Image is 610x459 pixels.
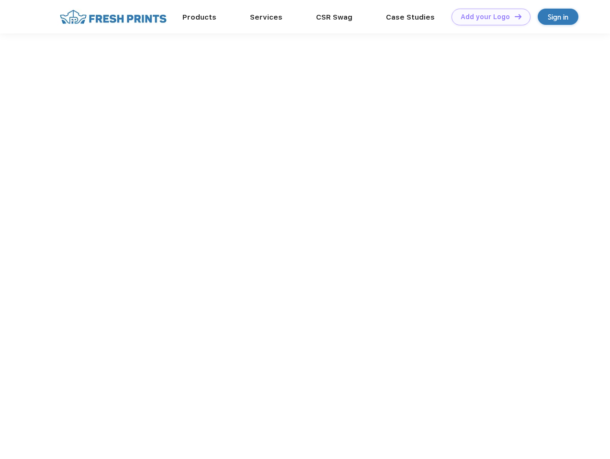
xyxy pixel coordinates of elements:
img: fo%20logo%202.webp [57,9,169,25]
img: DT [515,14,521,19]
div: Sign in [548,11,568,22]
div: Add your Logo [461,13,510,21]
a: Products [182,13,216,22]
a: Sign in [538,9,578,25]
